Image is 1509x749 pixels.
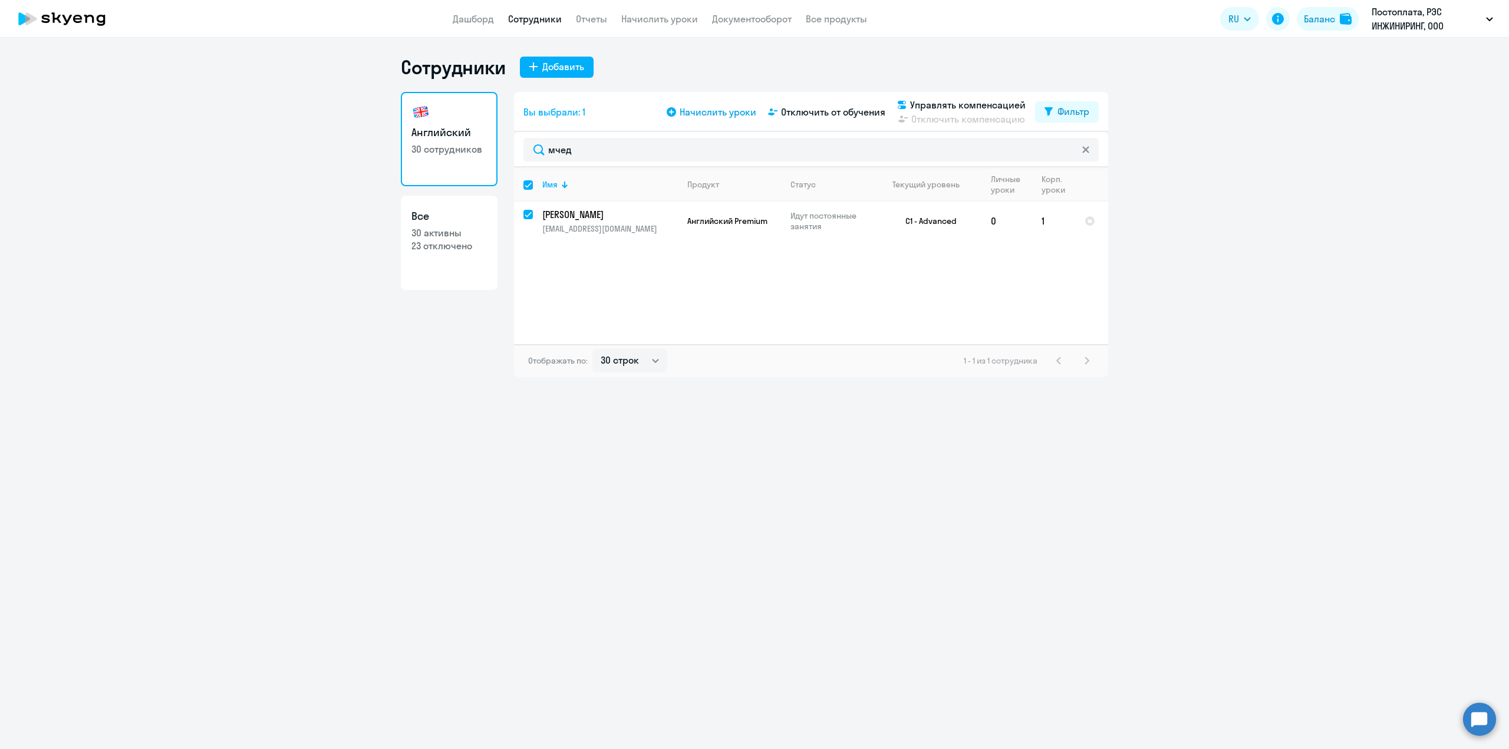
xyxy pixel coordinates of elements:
div: Продукт [687,179,780,190]
p: Постоплата, РЭС ИНЖИНИРИНГ, ООО [1372,5,1481,33]
button: Постоплата, РЭС ИНЖИНИРИНГ, ООО [1366,5,1499,33]
a: [PERSON_NAME] [542,208,677,221]
td: 1 [1032,202,1075,240]
div: Личные уроки [991,174,1032,195]
span: Отключить от обучения [781,105,885,119]
p: [EMAIL_ADDRESS][DOMAIN_NAME] [542,223,677,234]
div: Имя [542,179,558,190]
div: Фильтр [1057,104,1089,118]
a: Все30 активны23 отключено [401,196,497,290]
span: Управлять компенсацией [910,98,1026,112]
a: Отчеты [576,13,607,25]
span: Вы выбрали: 1 [523,105,585,119]
div: Баланс [1304,12,1335,26]
img: english [411,103,430,121]
button: Балансbalance [1297,7,1359,31]
div: Статус [790,179,816,190]
div: Имя [542,179,677,190]
div: Текущий уровень [892,179,960,190]
div: Корп. уроки [1042,174,1075,195]
span: Начислить уроки [680,105,756,119]
span: RU [1228,12,1239,26]
input: Поиск по имени, email, продукту или статусу [523,138,1099,161]
p: Идут постоянные занятия [790,210,871,232]
a: Документооборот [712,13,792,25]
button: Добавить [520,57,594,78]
p: [PERSON_NAME] [542,208,676,221]
p: 30 активны [411,226,487,239]
img: balance [1340,13,1352,25]
h1: Сотрудники [401,55,506,79]
a: Начислить уроки [621,13,698,25]
a: Все продукты [806,13,867,25]
span: Отображать по: [528,355,588,366]
h3: Английский [411,125,487,140]
div: Продукт [687,179,719,190]
p: 23 отключено [411,239,487,252]
div: Текущий уровень [881,179,981,190]
div: Корп. уроки [1042,174,1065,195]
a: Английский30 сотрудников [401,92,497,186]
span: 1 - 1 из 1 сотрудника [964,355,1037,366]
span: Английский Premium [687,216,767,226]
div: Добавить [542,60,584,74]
div: Статус [790,179,871,190]
button: RU [1220,7,1259,31]
a: Дашборд [453,13,494,25]
button: Фильтр [1035,101,1099,123]
td: 0 [981,202,1032,240]
p: 30 сотрудников [411,143,487,156]
h3: Все [411,209,487,224]
div: Личные уроки [991,174,1021,195]
td: C1 - Advanced [872,202,981,240]
a: Сотрудники [508,13,562,25]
